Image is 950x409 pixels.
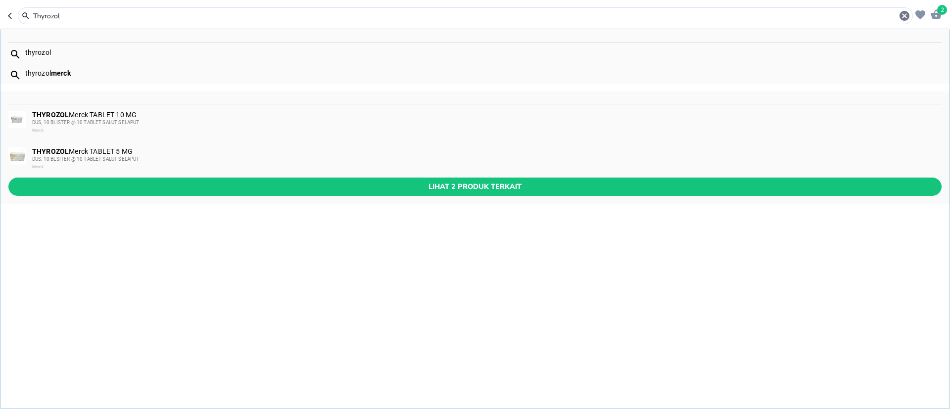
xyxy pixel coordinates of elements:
[32,111,941,135] div: Merck TABLET 10 MG
[32,128,44,133] span: Merck
[32,147,69,155] b: THYROZOL
[32,11,899,21] input: Cari 4000+ produk di sini
[32,120,140,125] span: DUS, 10 BLISTER @ 10 TABLET SALUT SELAPUT
[16,181,934,193] span: Lihat 2 produk terkait
[32,111,69,119] b: THYROZOL
[32,165,44,169] span: Merck
[928,6,942,21] button: 2
[32,156,140,162] span: DUS, 10 BLSITER @ 10 TABLET SALUT SELAPUT
[8,178,942,196] button: Lihat 2 produk terkait
[25,69,941,77] div: thyrozol
[32,147,941,171] div: Merck TABLET 5 MG
[51,69,71,77] b: merck
[937,5,947,15] span: 2
[25,48,941,56] div: thyrozol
